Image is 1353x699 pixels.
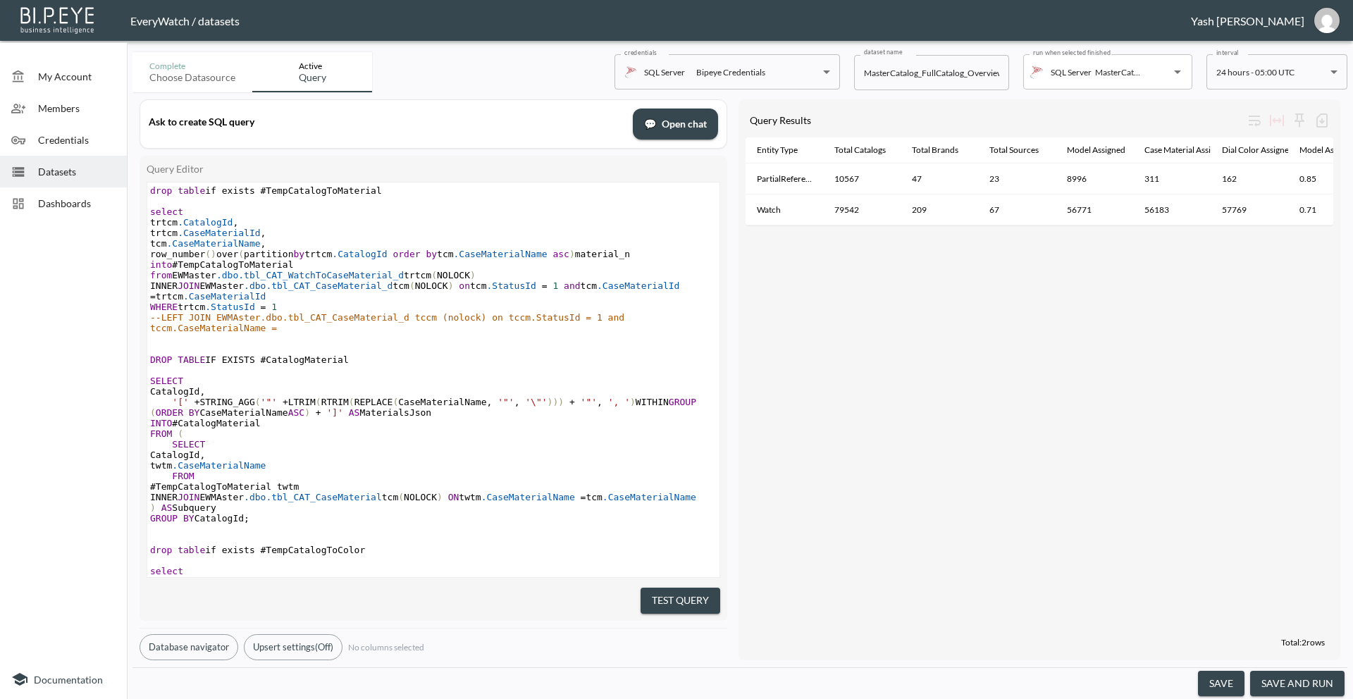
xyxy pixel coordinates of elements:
span: Total Sources [989,142,1057,159]
span: drop [150,185,172,196]
span: .dbo.tbl_CAT_CaseMaterial [244,492,382,502]
img: mssql icon [624,66,637,78]
div: Wrap text [1243,109,1266,132]
span: CatalogId [150,386,205,397]
span: ORDER [156,407,183,418]
span: ( [409,280,415,291]
span: .dbo.tbl_CAT_WatchToCaseMaterial_d [216,270,404,280]
span: .CaseMaterialId [597,280,679,291]
span: + [316,407,321,418]
span: ( [316,397,321,407]
span: .CatalogId [178,576,233,587]
button: Open [1168,62,1187,82]
span: trtcm [150,302,277,312]
span: GROUP [150,513,178,524]
span: Case Material Assigned [1144,142,1247,159]
span: ( [238,249,244,259]
span: DROP [150,354,172,365]
label: credentials [624,48,657,57]
div: Dial Color Assigned [1222,142,1294,159]
th: Watch [746,194,823,225]
a: Documentation [11,671,116,688]
span: table [178,185,205,196]
label: interval [1216,48,1239,57]
p: SQL Server [644,64,685,80]
th: 79542 [823,194,901,225]
div: Total Catalogs [834,142,886,159]
span: , [261,228,266,238]
span: + [569,397,575,407]
button: save and run [1250,671,1345,697]
span: ', ' [608,397,630,407]
label: run when selected finished [1033,48,1111,57]
span: FROM [150,428,172,439]
span: INNER EWMaster tcm NOLOCK tcm tcm trtcm [150,280,685,302]
div: Model Assigned [1067,142,1125,159]
button: Test Query [641,588,720,614]
span: , [233,217,238,228]
span: ) [448,280,454,291]
span: Total Catalogs [834,142,904,159]
span: 1 [552,280,558,291]
th: 67 [978,194,1056,225]
span: My Account [38,69,116,84]
span: JOIN [178,492,199,502]
span: SELECT [150,376,183,386]
span: ( [255,397,261,407]
span: FROM [172,471,194,481]
div: Choose datasource [149,71,235,84]
span: = [261,302,266,312]
span: AS [161,502,173,513]
span: = [581,492,586,502]
span: SELECT [172,439,205,450]
th: 8996 [1056,163,1133,194]
span: ( [150,407,156,418]
span: by [294,249,305,259]
div: Sticky left columns: 0 [1288,109,1311,132]
div: Case Material Assigned [1144,142,1229,159]
div: Bipeye Credentials [696,64,765,80]
span: Total Brands [912,142,977,159]
span: CatalogId [150,513,249,524]
span: .CaseMaterialName [454,249,548,259]
span: ; [244,513,249,524]
span: trtcm [150,228,266,238]
span: ( [398,492,404,502]
div: Query [299,71,326,84]
span: .CaseMaterialId [178,228,260,238]
span: IF EXISTS #CatalogMaterial [150,354,349,365]
th: 23 [978,163,1056,194]
span: table [178,545,205,555]
span: twtm [150,460,266,471]
span: trtcm [150,576,244,587]
span: into [150,259,172,270]
span: INTO [150,418,172,428]
span: Entity Type [757,142,816,159]
span: ) [150,502,156,513]
span: , [199,386,205,397]
span: ))) [548,397,564,407]
div: Query Results [750,114,1243,126]
span: ) [437,492,443,502]
span: trtcm [150,217,244,228]
div: Total Sources [989,142,1039,159]
div: Complete [149,61,235,71]
span: Credentials [38,132,116,147]
span: .CaseMaterialName [172,460,266,471]
span: .CaseMaterialName [166,238,260,249]
div: Ask to create SQL query [149,116,624,128]
div: Yash [PERSON_NAME] [1191,14,1304,27]
span: ) [569,249,575,259]
div: Active [299,61,326,71]
span: .CatalogId [178,217,233,228]
span: .CatalogId [332,249,387,259]
button: chatOpen chat [633,109,718,140]
span: CatalogId [150,450,205,460]
div: 24 hours - 05:00 UTC [1216,64,1325,80]
span: INNER EWMAster tcm NOLOCK twtm tcm [150,492,696,502]
span: ASC [288,407,304,418]
img: mssql icon [1030,65,1044,79]
button: Database navigator [140,634,238,660]
span: ) [470,270,476,280]
span: Dial Color Assigned [1222,142,1312,159]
